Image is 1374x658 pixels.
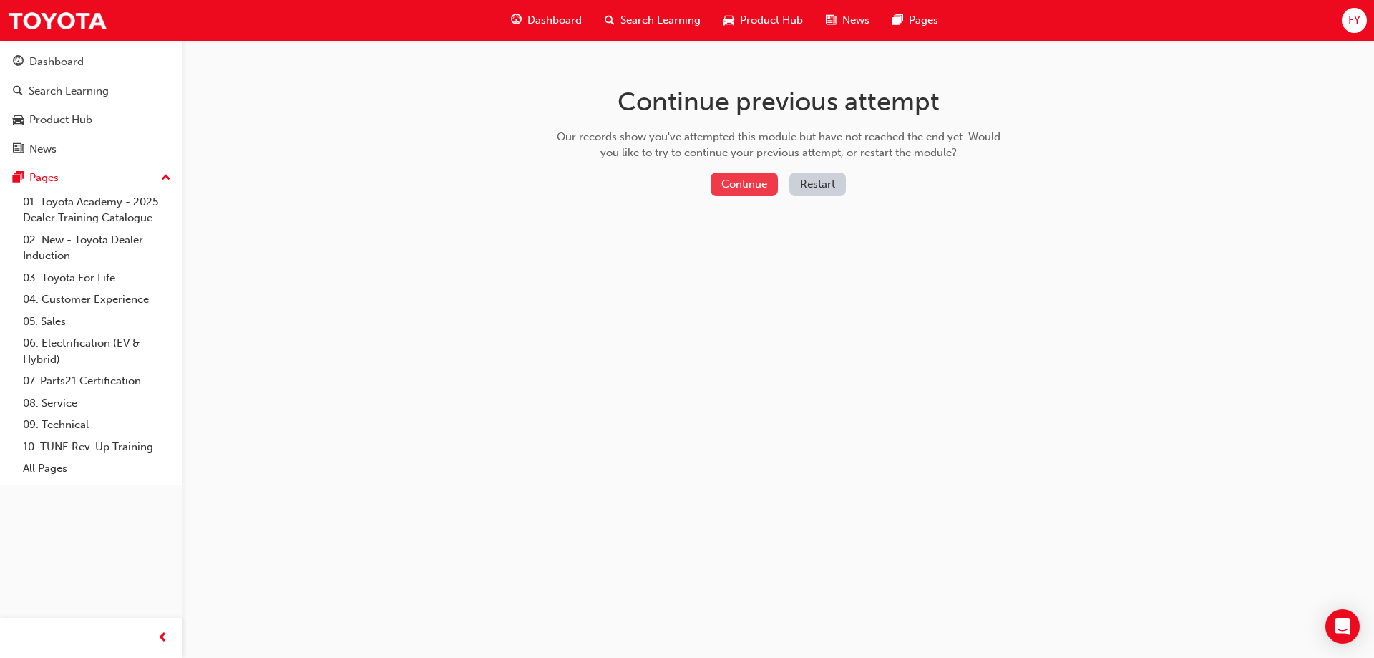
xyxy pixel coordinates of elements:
[620,12,701,29] span: Search Learning
[17,392,177,415] a: 08. Service
[6,49,177,75] a: Dashboard
[711,173,778,196] button: Continue
[6,78,177,105] a: Search Learning
[712,6,814,35] a: car-iconProduct Hub
[1348,12,1360,29] span: FY
[13,85,23,98] span: search-icon
[17,191,177,229] a: 01. Toyota Academy - 2025 Dealer Training Catalogue
[6,46,177,165] button: DashboardSearch LearningProduct HubNews
[29,54,84,70] div: Dashboard
[17,267,177,289] a: 03. Toyota For Life
[909,12,938,29] span: Pages
[29,83,109,100] div: Search Learning
[29,141,57,158] div: News
[17,229,177,267] a: 02. New - Toyota Dealer Induction
[892,11,903,29] span: pages-icon
[17,414,177,436] a: 09. Technical
[1342,8,1367,33] button: FY
[826,11,837,29] span: news-icon
[740,12,803,29] span: Product Hub
[13,143,24,156] span: news-icon
[161,169,171,188] span: up-icon
[1325,609,1360,644] div: Open Intercom Messenger
[17,436,177,458] a: 10. TUNE Rev-Up Training
[29,112,92,128] div: Product Hub
[17,332,177,370] a: 06. Electrification (EV & Hybrid)
[17,458,177,480] a: All Pages
[29,170,59,186] div: Pages
[13,56,24,69] span: guage-icon
[157,629,168,647] span: prev-icon
[500,6,593,35] a: guage-iconDashboard
[17,370,177,392] a: 07. Parts21 Certification
[13,114,24,127] span: car-icon
[7,4,107,37] img: Trak
[17,311,177,333] a: 05. Sales
[552,129,1005,161] div: Our records show you've attempted this module but have not reached the end yet. Would you like to...
[605,11,615,29] span: search-icon
[511,11,522,29] span: guage-icon
[552,86,1005,117] h1: Continue previous attempt
[6,136,177,163] a: News
[6,165,177,191] button: Pages
[6,107,177,133] a: Product Hub
[814,6,881,35] a: news-iconNews
[13,172,24,185] span: pages-icon
[593,6,712,35] a: search-iconSearch Learning
[17,289,177,311] a: 04. Customer Experience
[842,12,869,29] span: News
[881,6,950,35] a: pages-iconPages
[527,12,582,29] span: Dashboard
[723,11,734,29] span: car-icon
[789,173,846,196] button: Restart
